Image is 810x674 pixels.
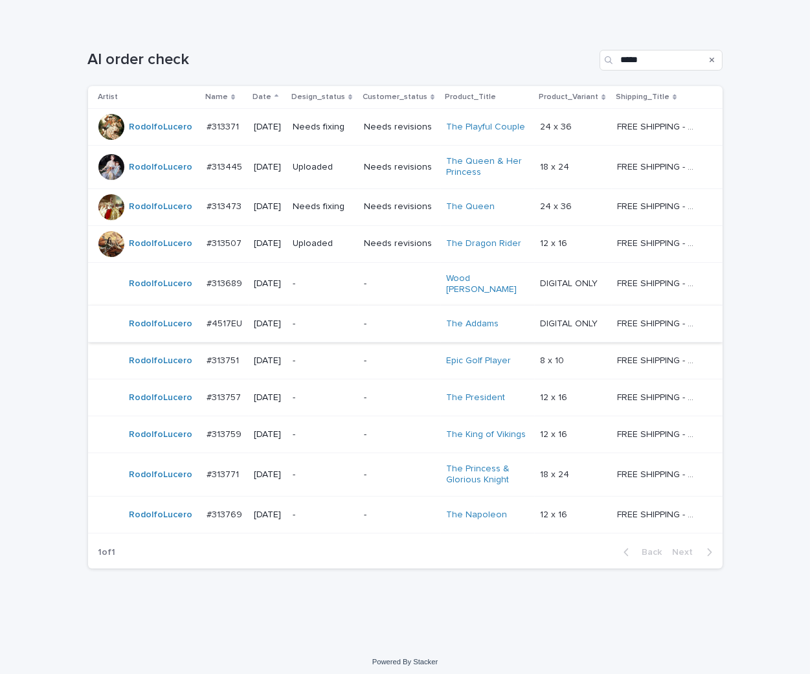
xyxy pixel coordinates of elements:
p: Product_Variant [539,90,598,104]
p: FREE SHIPPING - preview in 1-2 business days, after your approval delivery will take 5-10 b.d. [617,199,701,212]
tr: RodolfoLucero #313371#313371 [DATE]Needs fixingNeeds revisionsThe Playful Couple 24 x 3624 x 36 F... [88,109,723,146]
a: RodolfoLucero [129,122,193,133]
p: Artist [98,90,118,104]
p: #4517EU [207,316,245,330]
p: FREE SHIPPING - preview in 1-2 business days, after your approval delivery will take 5-10 b.d. [617,276,701,289]
p: - [293,392,354,403]
p: #313759 [207,427,244,440]
p: 12 x 16 [540,390,570,403]
tr: RodolfoLucero #313759#313759 [DATE]--The King of Vikings 12 x 1612 x 16 FREE SHIPPING - preview i... [88,416,723,453]
p: DIGITAL ONLY [540,316,600,330]
a: RodolfoLucero [129,510,193,521]
p: FREE SHIPPING - preview in 1-2 business days, after your approval delivery will take 5-10 b.d. [617,427,701,440]
p: #313751 [207,353,242,366]
p: Needs revisions [364,201,436,212]
p: Shipping_Title [616,90,669,104]
p: - [364,510,436,521]
p: 1 of 1 [88,537,126,568]
p: - [364,469,436,480]
tr: RodolfoLucero #313473#313473 [DATE]Needs fixingNeeds revisionsThe Queen 24 x 3624 x 36 FREE SHIPP... [88,188,723,225]
p: [DATE] [254,355,282,366]
p: Customer_status [363,90,427,104]
a: The Princess & Glorious Knight [446,464,527,486]
button: Next [668,546,723,558]
p: #313757 [207,390,243,403]
input: Search [600,50,723,71]
p: [DATE] [254,429,282,440]
a: The Napoleon [446,510,507,521]
a: RodolfoLucero [129,355,193,366]
a: The Addams [446,319,499,330]
p: #313507 [207,236,244,249]
a: RodolfoLucero [129,162,193,173]
p: Needs revisions [364,162,436,173]
a: RodolfoLucero [129,201,193,212]
p: FREE SHIPPING - preview in 1-2 business days, after your approval delivery will take 5-10 b.d. [617,390,701,403]
tr: RodolfoLucero #313751#313751 [DATE]--Epic Golf Player 8 x 108 x 10 FREE SHIPPING - preview in 1-2... [88,343,723,379]
a: Powered By Stacker [372,658,438,666]
tr: RodolfoLucero #313757#313757 [DATE]--The President 12 x 1612 x 16 FREE SHIPPING - preview in 1-2 ... [88,379,723,416]
a: The Playful Couple [446,122,525,133]
p: Uploaded [293,238,354,249]
p: - [364,429,436,440]
a: Epic Golf Player [446,355,511,366]
p: 12 x 16 [540,236,570,249]
p: - [364,392,436,403]
p: Uploaded [293,162,354,173]
tr: RodolfoLucero #313445#313445 [DATE]UploadedNeeds revisionsThe Queen & Her Princess 18 x 2418 x 24... [88,146,723,189]
p: [DATE] [254,201,282,212]
p: #313371 [207,119,242,133]
a: The President [446,392,505,403]
p: 18 x 24 [540,467,572,480]
p: #313769 [207,507,245,521]
p: FREE SHIPPING - preview in 1-2 business days, after your approval delivery will take 5-10 b.d. [617,353,701,366]
tr: RodolfoLucero #313689#313689 [DATE]--Wood [PERSON_NAME] DIGITAL ONLYDIGITAL ONLY FREE SHIPPING - ... [88,262,723,306]
a: RodolfoLucero [129,469,193,480]
p: - [293,278,354,289]
p: FREE SHIPPING - preview in 1-2 business days, after your approval delivery will take 5-10 b.d. [617,159,701,173]
a: RodolfoLucero [129,278,193,289]
p: Date [253,90,271,104]
span: Back [635,548,662,557]
p: Needs fixing [293,201,354,212]
button: Back [613,546,668,558]
h1: AI order check [88,51,594,69]
a: RodolfoLucero [129,392,193,403]
a: The Dragon Rider [446,238,521,249]
p: #313473 [207,199,244,212]
a: RodolfoLucero [129,238,193,249]
p: #313445 [207,159,245,173]
a: The Queen & Her Princess [446,156,527,178]
p: #313689 [207,276,245,289]
a: RodolfoLucero [129,429,193,440]
p: 8 x 10 [540,353,567,366]
p: [DATE] [254,392,282,403]
p: 24 x 36 [540,119,574,133]
p: 24 x 36 [540,199,574,212]
p: FREE SHIPPING - preview in 1-2 business days, after your approval delivery will take 5-10 b.d. [617,467,701,480]
p: #313771 [207,467,242,480]
p: Product_Title [445,90,496,104]
a: The Queen [446,201,495,212]
p: Needs revisions [364,122,436,133]
p: Name [205,90,228,104]
p: 12 x 16 [540,507,570,521]
p: FREE SHIPPING - preview in 1-2 business days, after your approval delivery will take 5-10 b.d. [617,119,701,133]
tr: RodolfoLucero #313507#313507 [DATE]UploadedNeeds revisionsThe Dragon Rider 12 x 1612 x 16 FREE SH... [88,225,723,262]
p: FREE SHIPPING - preview in 1-2 business days, after your approval delivery will take 5-10 b.d. [617,507,701,521]
p: Design_status [291,90,345,104]
p: - [364,278,436,289]
p: - [293,319,354,330]
tr: RodolfoLucero #313769#313769 [DATE]--The Napoleon 12 x 1612 x 16 FREE SHIPPING - preview in 1-2 b... [88,496,723,533]
p: [DATE] [254,278,282,289]
p: Needs fixing [293,122,354,133]
p: FREE SHIPPING - preview in 1-2 business days, after your approval delivery will take 5-10 b.d. [617,236,701,249]
a: The King of Vikings [446,429,526,440]
p: Needs revisions [364,238,436,249]
tr: RodolfoLucero #4517EU#4517EU [DATE]--The Addams DIGITAL ONLYDIGITAL ONLY FREE SHIPPING - preview ... [88,306,723,343]
p: FREE SHIPPING - preview in 1-2 business days, after your approval delivery will take up to 10 bus... [617,316,701,330]
p: - [364,355,436,366]
p: DIGITAL ONLY [540,276,600,289]
p: - [293,355,354,366]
